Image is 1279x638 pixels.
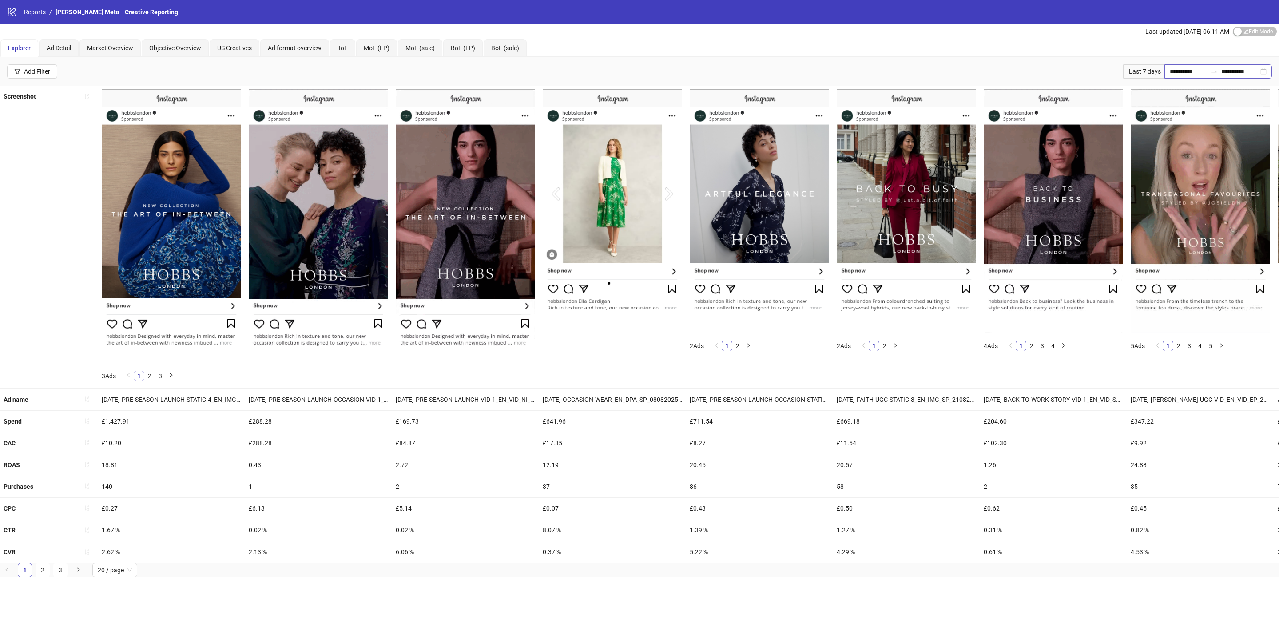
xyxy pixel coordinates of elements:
[1163,341,1173,351] a: 1
[980,476,1127,497] div: 2
[686,519,833,541] div: 1.39 %
[245,454,392,476] div: 0.43
[149,44,201,52] span: Objective Overview
[1127,454,1274,476] div: 24.88
[338,44,348,52] span: ToF
[980,498,1127,519] div: £0.62
[833,389,980,410] div: [DATE]-FAITH-UGC-STATIC-3_EN_IMG_SP_21082025_F_CC_SC13_None_UGC
[1127,432,1274,454] div: £9.92
[364,44,389,52] span: MoF (FP)
[1005,341,1016,351] li: Previous Page
[98,411,245,432] div: £1,427.91
[166,371,176,381] li: Next Page
[54,563,67,577] a: 3
[686,498,833,519] div: £0.43
[1005,341,1016,351] button: left
[98,476,245,497] div: 140
[539,519,686,541] div: 8.07 %
[1061,343,1066,348] span: right
[539,541,686,563] div: 0.37 %
[268,44,322,52] span: Ad format overview
[980,519,1127,541] div: 0.31 %
[4,418,22,425] b: Spend
[1127,476,1274,497] div: 35
[1027,341,1037,351] a: 2
[84,461,90,468] span: sort-ascending
[833,541,980,563] div: 4.29 %
[98,432,245,454] div: £10.20
[869,341,879,351] a: 1
[1216,341,1227,351] button: right
[980,389,1127,410] div: [DATE]-BACK-TO-WORK-STORY-VID-1_EN_VID_SP_16082025_F_CC_SC1_None_
[1206,341,1215,351] a: 5
[4,93,36,100] b: Screenshot
[84,440,90,446] span: sort-ascending
[47,44,71,52] span: Ad Detail
[245,498,392,519] div: £6.13
[392,498,539,519] div: £5.14
[71,563,85,577] button: right
[543,89,682,333] img: Screenshot 120232311020830624
[7,64,57,79] button: Add Filter
[1127,389,1274,410] div: [DATE]-[PERSON_NAME]-UGC-VID_EN_VID_EP_29072025_F_CC_SC13_None_UGC
[1216,341,1227,351] li: Next Page
[980,432,1127,454] div: £102.30
[102,372,116,380] span: 3 Ads
[134,371,144,381] a: 1
[84,418,90,424] span: sort-ascending
[98,454,245,476] div: 18.81
[84,93,90,99] span: sort-ascending
[539,411,686,432] div: £641.96
[4,567,10,572] span: left
[1219,343,1224,348] span: right
[217,44,252,52] span: US Creatives
[53,563,68,577] li: 3
[711,341,722,351] button: left
[711,341,722,351] li: Previous Page
[743,341,754,351] button: right
[36,563,49,577] a: 2
[392,519,539,541] div: 0.02 %
[392,432,539,454] div: £84.87
[984,89,1123,333] img: Screenshot 120233436508780624
[8,44,31,52] span: Explorer
[126,372,131,378] span: left
[1211,68,1218,75] span: swap-right
[123,371,134,381] li: Previous Page
[145,371,155,381] a: 2
[84,527,90,533] span: sort-ascending
[49,7,52,17] li: /
[4,548,16,555] b: CVR
[84,505,90,511] span: sort-ascending
[71,563,85,577] li: Next Page
[98,389,245,410] div: [DATE]-PRE-SEASON-LAUNCH-STATIC-4_EN_IMG_NI_28072025_F_CC_SC1_USP10_SEASONAL
[245,389,392,410] div: [DATE]-PRE-SEASON-LAUNCH-OCCASION-VID-1_EN_VID_NI_30072025_F_CC_SC1_None_SEASONAL
[880,341,890,351] a: 2
[1174,341,1184,351] a: 2
[732,341,743,351] li: 2
[1008,343,1013,348] span: left
[22,7,48,17] a: Reports
[1173,341,1184,351] li: 2
[1145,28,1229,35] span: Last updated [DATE] 06:11 AM
[144,371,155,381] li: 2
[102,89,241,363] img: Screenshot 120231763419370624
[451,44,475,52] span: BoF (FP)
[4,396,28,403] b: Ad name
[837,342,851,349] span: 2 Ads
[743,341,754,351] li: Next Page
[746,343,751,348] span: right
[98,498,245,519] div: £0.27
[837,89,976,333] img: Screenshot 120233019821390624
[539,454,686,476] div: 12.19
[396,89,535,363] img: Screenshot 120231897401440624
[245,411,392,432] div: £288.28
[1131,342,1145,349] span: 5 Ads
[833,432,980,454] div: £11.54
[858,341,869,351] li: Previous Page
[686,432,833,454] div: £8.27
[722,341,732,351] a: 1
[1152,341,1163,351] li: Previous Page
[392,454,539,476] div: 2.72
